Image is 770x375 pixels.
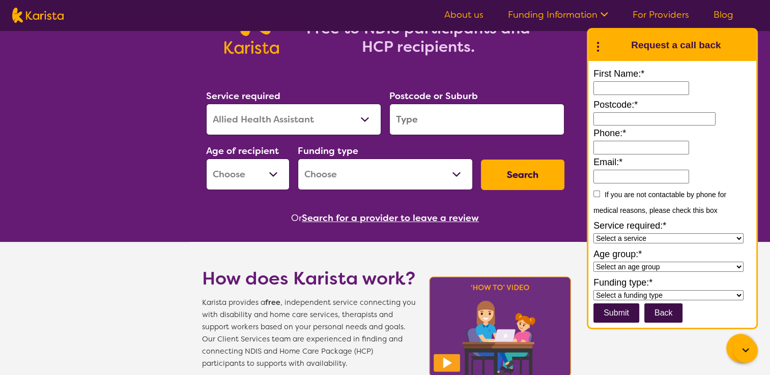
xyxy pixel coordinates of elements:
[593,303,639,323] input: Submit
[265,298,280,307] b: free
[714,9,733,21] a: Blog
[593,246,751,262] label: Age group:*
[389,90,478,102] label: Postcode or Suburb
[605,35,625,55] img: Karista
[202,297,416,370] span: Karista provides a , independent service connecting you with disability and home care services, t...
[202,266,416,291] h1: How does Karista work?
[206,145,279,157] label: Age of recipient
[298,145,358,157] label: Funding type
[206,90,280,102] label: Service required
[633,9,689,21] a: For Providers
[508,9,608,21] a: Funding Information
[644,303,683,323] button: Back
[593,218,751,233] label: Service required:*
[593,275,751,290] label: Funding type:*
[631,38,721,53] h1: Request a call back
[444,9,483,21] a: About us
[12,8,64,23] img: Karista logo
[389,104,564,135] input: Type
[593,126,751,141] label: Phone:*
[481,160,564,190] button: Search
[726,334,755,362] button: Channel Menu
[302,210,479,226] button: Search for a provider to leave a review
[593,191,726,214] label: If you are not contactable by phone for medical reasons, please check this box
[291,19,546,56] h2: Free to NDIS participants and HCP recipients.
[593,66,751,81] label: First Name:*
[593,97,751,112] label: Postcode:*
[593,112,716,126] input: Enter a 4-digit postcode
[593,154,751,170] label: Email:*
[291,210,302,226] span: Or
